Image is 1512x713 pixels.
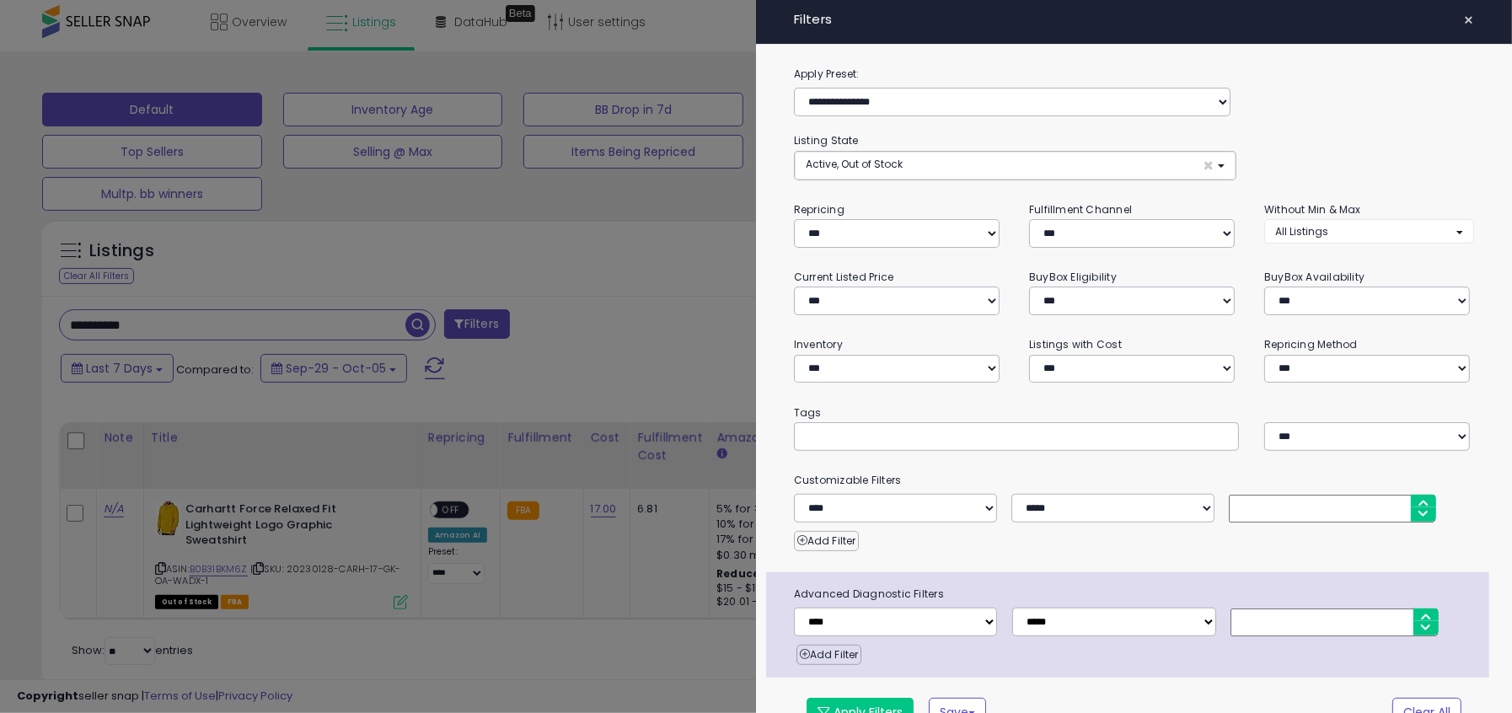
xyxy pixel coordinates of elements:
span: All Listings [1275,224,1328,239]
small: Without Min & Max [1264,202,1361,217]
small: Inventory [794,337,843,351]
button: Add Filter [794,531,859,551]
span: × [1463,8,1474,32]
small: Customizable Filters [781,471,1487,490]
span: Active, Out of Stock [806,157,903,171]
button: × [1456,8,1481,32]
h4: Filters [794,13,1474,27]
small: BuyBox Eligibility [1029,270,1117,284]
button: All Listings [1264,219,1474,244]
label: Apply Preset: [781,65,1487,83]
span: × [1204,157,1214,174]
small: Fulfillment Channel [1029,202,1132,217]
small: Repricing Method [1264,337,1358,351]
small: BuyBox Availability [1264,270,1365,284]
small: Repricing [794,202,844,217]
small: Listings with Cost [1029,337,1122,351]
button: Active, Out of Stock × [795,152,1236,180]
small: Listing State [794,133,859,147]
span: Advanced Diagnostic Filters [781,585,1489,603]
button: Add Filter [796,645,861,665]
small: Tags [781,404,1487,422]
small: Current Listed Price [794,270,893,284]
